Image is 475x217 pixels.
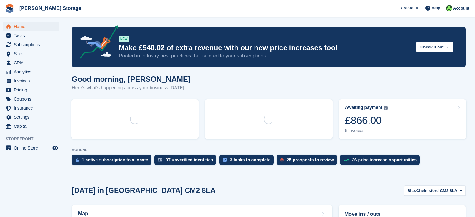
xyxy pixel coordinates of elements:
[14,40,51,49] span: Subscriptions
[14,67,51,76] span: Analytics
[166,157,213,162] div: 37 unverified identities
[340,155,423,168] a: 26 price increase opportunities
[230,157,270,162] div: 3 tasks to complete
[345,114,388,127] div: £866.00
[14,144,51,152] span: Online Store
[14,86,51,94] span: Pricing
[119,36,129,42] div: NEW
[14,22,51,31] span: Home
[3,67,59,76] a: menu
[158,158,162,162] img: verify_identity-adf6edd0f0f0b5bbfe63781bf79b02c33cf7c696d77639b501bdc392416b5a36.svg
[401,5,413,11] span: Create
[453,5,469,12] span: Account
[3,104,59,112] a: menu
[17,3,84,13] a: [PERSON_NAME] Storage
[344,159,349,161] img: price_increase_opportunities-93ffe204e8149a01c8c9dc8f82e8f89637d9d84a8eef4429ea346261dce0b2c0.svg
[339,99,466,139] a: Awaiting payment £866.00 5 invoices
[14,58,51,67] span: CRM
[384,106,388,110] img: icon-info-grey-7440780725fd019a000dd9b08b2336e03edf1995a4989e88bcd33f0948082b44.svg
[6,136,62,142] span: Storefront
[280,158,284,162] img: prospect-51fa495bee0391a8d652442698ab0144808aea92771e9ea1ae160a38d050c398.svg
[52,144,59,152] a: Preview store
[3,58,59,67] a: menu
[3,76,59,85] a: menu
[3,122,59,131] a: menu
[82,157,148,162] div: 1 active subscription to allocate
[219,155,277,168] a: 3 tasks to complete
[416,42,453,52] button: Check it out →
[72,148,466,152] p: ACTIONS
[3,113,59,121] a: menu
[3,40,59,49] a: menu
[5,4,14,13] img: stora-icon-8386f47178a22dfd0bd8f6a31ec36ba5ce8667c1dd55bd0f319d3a0aa187defe.svg
[72,155,154,168] a: 1 active subscription to allocate
[72,84,190,91] p: Here's what's happening across your business [DATE]
[76,158,79,162] img: active_subscription_to_allocate_icon-d502201f5373d7db506a760aba3b589e785aa758c864c3986d89f69b8ff3...
[14,104,51,112] span: Insurance
[154,155,219,168] a: 37 unverified identities
[277,155,340,168] a: 25 prospects to review
[3,49,59,58] a: menu
[3,144,59,152] a: menu
[3,95,59,103] a: menu
[432,5,440,11] span: Help
[223,158,227,162] img: task-75834270c22a3079a89374b754ae025e5fb1db73e45f91037f5363f120a921f8.svg
[72,75,190,83] h1: Good morning, [PERSON_NAME]
[72,186,215,195] h2: [DATE] in [GEOGRAPHIC_DATA] CM2 8LA
[352,157,417,162] div: 26 price increase opportunities
[3,22,59,31] a: menu
[119,52,411,59] p: Rooted in industry best practices, but tailored to your subscriptions.
[408,188,416,194] span: Site:
[78,211,88,216] h2: Map
[14,95,51,103] span: Coupons
[75,25,118,61] img: price-adjustments-announcement-icon-8257ccfd72463d97f412b2fc003d46551f7dbcb40ab6d574587a9cd5c0d94...
[3,31,59,40] a: menu
[3,86,59,94] a: menu
[14,122,51,131] span: Capital
[119,43,411,52] p: Make £540.02 of extra revenue with our new price increases tool
[446,5,452,11] img: Thomas Frary
[14,49,51,58] span: Sites
[345,128,388,133] div: 5 invoices
[14,31,51,40] span: Tasks
[416,188,457,194] span: Chelmsford CM2 8LA
[287,157,334,162] div: 25 prospects to review
[345,105,383,110] div: Awaiting payment
[14,76,51,85] span: Invoices
[404,185,466,196] button: Site: Chelmsford CM2 8LA
[14,113,51,121] span: Settings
